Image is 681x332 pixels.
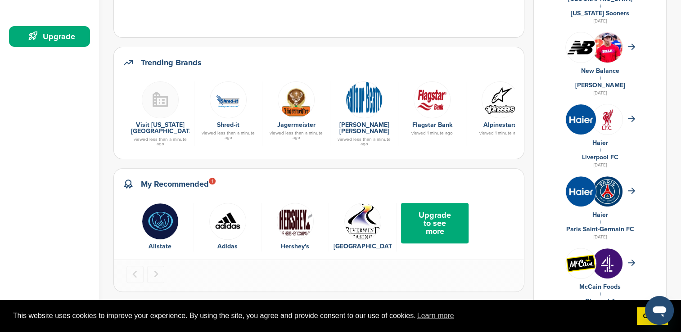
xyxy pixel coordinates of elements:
img: 220px josh allen [592,32,622,74]
a: + [599,2,602,10]
a: Hwjxykur 400x400 Adidas [198,203,257,251]
a: Upgrade to see more [401,203,469,243]
div: viewed 1 minute ago [403,131,461,135]
img: Open uri20141112 50798 1gyzy02 [566,254,596,272]
a: [PERSON_NAME] [PERSON_NAME] [339,121,389,135]
a: Shred-it [217,121,239,129]
img: Data [278,81,315,118]
a: learn more about cookies [416,309,456,323]
div: Adidas [198,242,257,251]
a: + [599,146,602,154]
h2: My Recommended [141,178,209,190]
a: New Balance [581,67,619,75]
img: Fh8myeok 400x400 [566,176,596,206]
img: Hwjxykur 400x400 [209,203,246,240]
img: Screen shot 2014 11 25 at 8.47.45 am [210,81,247,118]
img: Data [344,203,381,240]
a: Alpinestars [483,121,517,129]
a: Open uri20141112 50798 1ecn351 [403,81,461,117]
div: [DATE] [543,233,657,241]
a: + [599,290,602,298]
img: Bi wggbs 400x400 [142,203,179,240]
button: Next slide [147,266,164,283]
a: Paris Saint-Germain FC [566,225,634,233]
img: Lbdn4 vk 400x400 [592,104,622,135]
div: 1 [209,178,216,184]
a: Liverpool FC [582,153,618,161]
div: viewed less than a minute ago [267,131,325,140]
img: Ctknvhwm 400x400 [592,248,622,278]
div: 3 of 4 [262,203,329,251]
a: Haier [592,139,608,147]
a: Alpinestarslogo3 [471,81,529,117]
a: Data [267,81,325,117]
img: Alpinestarslogo3 [482,81,519,118]
div: Upgrade [14,28,90,45]
a: dismiss cookie message [637,307,668,325]
a: Upgrade [9,26,90,47]
a: Visit [US_STATE][GEOGRAPHIC_DATA] [131,121,195,135]
a: [PERSON_NAME] [575,81,625,89]
a: + [599,218,602,226]
div: viewed less than a minute ago [131,137,189,146]
div: 2 of 4 [194,203,262,251]
div: [DATE] [543,17,657,25]
div: viewed less than a minute ago [335,137,393,146]
a: Jagermeister [277,121,316,129]
img: Buildingmissing [142,81,179,118]
a: Screen shot 2017 02 07 at 11.16.37 am Hershey's [266,203,324,251]
img: Fh8myeok 400x400 [566,104,596,135]
img: 220px balfour beatty logo.svg [346,81,383,118]
div: Allstate [131,242,189,251]
span: This website uses cookies to improve your experience. By using the site, you agree and provide co... [13,309,630,323]
div: [DATE] [543,161,657,169]
iframe: Button to launch messaging window [645,296,674,325]
div: 1 of 4 [126,203,194,251]
div: [GEOGRAPHIC_DATA] [334,242,392,251]
div: Hershey's [266,242,324,251]
a: Bi wggbs 400x400 Allstate [131,203,189,251]
img: 0x7wxqi8 400x400 [592,176,622,206]
button: Previous slide [126,266,144,283]
a: [US_STATE] Sooners [571,9,629,17]
a: Haier [592,211,608,219]
a: Flagstar Bank [412,121,452,129]
img: Open uri20141112 50798 1ecn351 [414,81,451,118]
a: Buildingmissing [131,81,189,117]
a: 220px balfour beatty logo.svg [335,81,393,117]
h2: Trending Brands [141,56,202,69]
div: viewed less than a minute ago [199,131,257,140]
a: Data [GEOGRAPHIC_DATA] [334,203,392,251]
a: McCain Foods [579,283,621,291]
img: Data [566,40,596,55]
div: viewed 1 minute ago [471,131,529,135]
div: [DATE] [543,89,657,97]
a: + [599,74,602,82]
a: Screen shot 2014 11 25 at 8.47.45 am [199,81,257,117]
div: 4 of 4 [329,203,397,251]
img: Screen shot 2017 02 07 at 11.16.37 am [277,203,314,240]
